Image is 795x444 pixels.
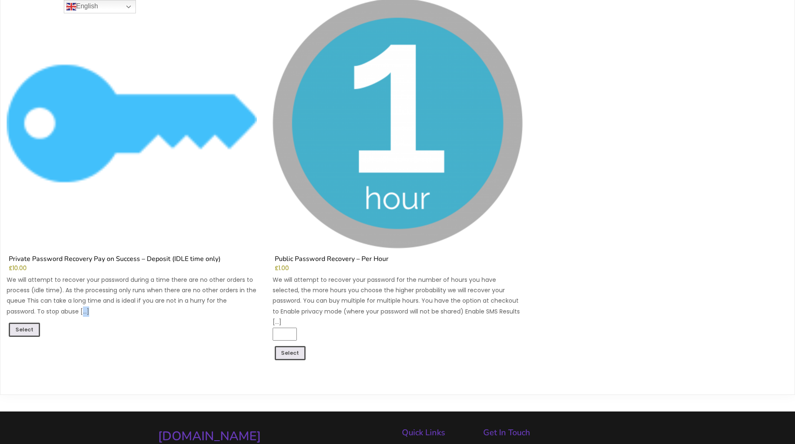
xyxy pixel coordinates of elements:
h2: Public Password Recovery – Per Hour [273,255,523,265]
span: £ [275,264,278,272]
bdi: 10.00 [9,264,27,272]
p: We will attempt to recover your password during a time there are no other orders to process (idle... [7,275,257,317]
h5: Get In Touch [483,429,637,437]
bdi: 1.00 [275,264,289,272]
span: £ [9,264,13,272]
a: Add to cart: “Private Password Recovery Pay on Success - Deposit (IDLE time only)” [9,323,40,337]
p: We will attempt to recover your password for the number of hours you have selected, the more hour... [273,275,523,327]
h5: Quick Links [402,429,475,437]
h2: Private Password Recovery Pay on Success – Deposit (IDLE time only) [7,255,257,265]
input: Product quantity [273,328,297,341]
img: en [66,2,76,12]
a: Add to cart: “Public Password Recovery - Per Hour” [275,346,306,361]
